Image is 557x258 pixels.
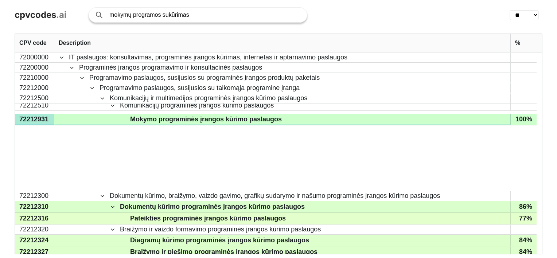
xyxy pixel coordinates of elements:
[15,246,54,258] div: 72212327
[510,114,537,125] div: 100%
[15,235,54,246] div: 72212324
[15,52,54,62] div: 72000000
[15,191,54,201] div: 72212300
[19,40,47,46] span: CPV code
[510,235,537,246] div: 84%
[15,73,54,83] div: 72210000
[15,114,54,125] div: 72212931
[510,213,537,224] div: 77%
[15,101,54,110] div: 72212510
[79,63,262,72] span: Programinės įrangos programavimo ir konsultacinės paslaugos
[120,202,305,212] span: Dokumentų kūrimo programinės įrangos kūrimo paslaugos
[56,9,67,20] span: .ai
[130,213,286,224] span: Pateikties programinės įrangos kūrimo paslaugos
[69,53,347,62] span: IT paslaugos: konsultavimas, programinės įrangos kūrimas, internetas ir aptarnavimo paslaugos
[130,247,318,257] span: Braižymo ir piešimo programinės įrangos kūrimo paslaugos
[15,9,56,20] span: cpvcodes
[15,83,54,93] div: 72212000
[15,213,54,224] div: 72212316
[109,8,300,22] input: Search products or services...
[110,191,440,200] span: Dokumentų kūrimo, braižymo, vaizdo gavimo, grafikų sudarymo ir našumo programinės įrangos kūrimo ...
[120,101,274,110] span: Komunikacijų programinės įrangos kūrimo paslaugos
[15,93,54,103] div: 72212500
[15,224,54,234] div: 72212320
[100,83,300,93] span: Programavimo paslaugos, susijusios su taikomąja programine įranga
[515,40,520,46] span: %
[15,63,54,73] div: 72200000
[89,73,320,82] span: Programavimo paslaugos, susijusios su programinės įrangos produktų paketais
[510,246,537,258] div: 84%
[59,40,91,46] span: Description
[15,10,67,20] a: cpvcodes.ai
[15,201,54,212] div: 72212310
[120,225,321,234] span: Braižymo ir vaizdo formavimo programinės įrangos kūrimo paslaugos
[510,201,537,212] div: 86%
[110,94,307,103] span: Komunikacijų ir multimedijos programinės įrangos kūrimo paslaugos
[130,114,282,125] span: Mokymo programinės įrangos kūrimo paslaugos
[130,235,309,246] span: Diagramų kūrimo programinės įrangos kūrimo paslaugos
